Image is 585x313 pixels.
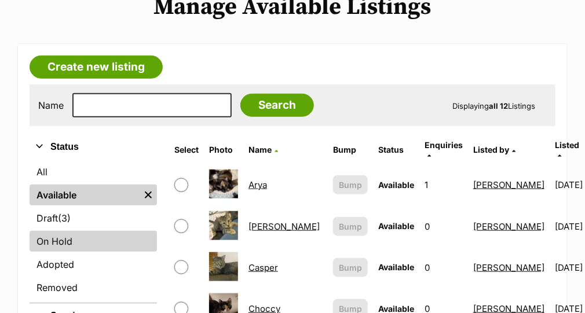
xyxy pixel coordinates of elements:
strong: all 12 [489,101,508,111]
span: Displaying Listings [452,101,535,111]
a: Listed by [473,145,515,154]
a: On Hold [30,231,157,252]
span: Bump [339,220,362,233]
span: Available [378,221,414,231]
span: Listed [555,140,579,150]
a: Remove filter [140,185,157,205]
button: Bump [333,258,368,277]
a: Enquiries [425,140,463,159]
th: Bump [328,136,372,164]
span: Available [378,180,414,190]
a: Listed [555,140,579,159]
a: Available [30,185,140,205]
div: Status [30,159,157,303]
img: Casper [209,252,238,281]
th: Status [374,136,419,164]
a: Casper [248,262,278,273]
th: Photo [204,136,243,164]
a: [PERSON_NAME] [473,262,544,273]
td: 0 [420,207,467,246]
span: Name [248,145,272,154]
th: Select [170,136,203,164]
button: Bump [333,217,368,236]
td: 0 [420,248,467,288]
label: Name [38,100,64,111]
a: All [30,161,157,182]
a: [PERSON_NAME] [473,179,544,190]
a: Arya [248,179,267,190]
span: translation missing: en.admin.listings.index.attributes.enquiries [425,140,463,150]
span: Listed by [473,145,509,154]
a: Create new listing [30,56,163,79]
a: Draft [30,208,157,229]
button: Bump [333,175,368,194]
a: Name [248,145,278,154]
span: Bump [339,262,362,274]
td: 1 [420,165,467,205]
a: Adopted [30,254,157,275]
a: Removed [30,277,157,298]
span: Bump [339,179,362,191]
a: [PERSON_NAME] [248,221,320,232]
span: (3) [58,211,71,225]
span: Available [378,262,414,272]
input: Search [240,94,314,117]
button: Status [30,139,157,154]
a: [PERSON_NAME] [473,221,544,232]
